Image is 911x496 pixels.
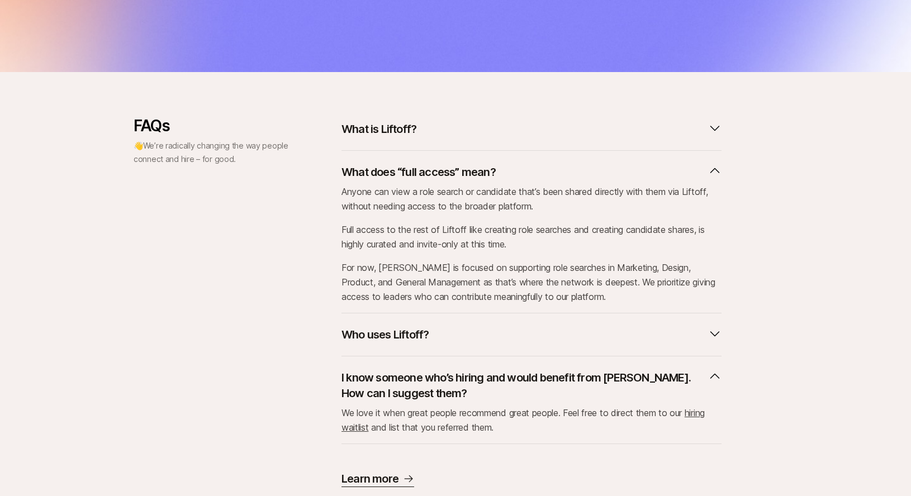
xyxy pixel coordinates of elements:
[341,407,705,433] a: hiring waitlist
[341,406,722,435] div: I know someone who’s hiring and would benefit from [PERSON_NAME]. How can I suggest them?
[341,184,722,213] p: Anyone can view a role search or candidate that’s been shared directly with them via Liftoff, wit...
[341,370,704,401] p: I know someone who’s hiring and would benefit from [PERSON_NAME]. How can I suggest them?
[341,160,722,184] button: What does “full access” mean?
[341,121,416,137] p: What is Liftoff?
[341,365,722,406] button: I know someone who’s hiring and would benefit from [PERSON_NAME]. How can I suggest them?
[341,322,722,347] button: Who uses Liftoff?
[341,407,705,433] span: We love it when great people recommend great people. Feel free to direct them to our and list tha...
[134,139,290,166] p: 👋
[341,164,496,180] p: What does “full access” mean?
[134,141,288,164] span: We’re radically changing the way people connect and hire – for good.
[341,117,722,141] button: What is Liftoff?
[341,327,429,342] p: Who uses Liftoff?
[341,471,398,487] p: Learn more
[341,260,722,304] p: For now, [PERSON_NAME] is focused on supporting role searches in Marketing, Design, Product, and ...
[341,222,722,251] p: Full access to the rest of Liftoff like creating role searches and creating candidate shares, is ...
[341,471,414,487] a: Learn more
[341,184,722,304] div: What does “full access” mean?
[134,117,290,135] p: FAQs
